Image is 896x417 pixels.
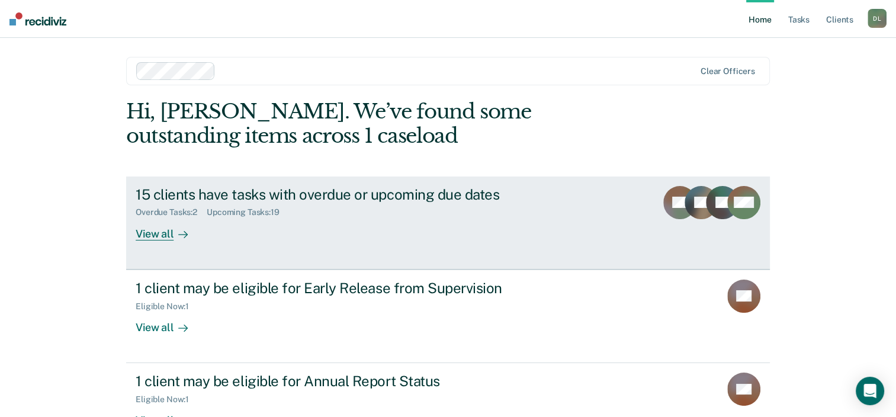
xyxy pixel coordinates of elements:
div: 15 clients have tasks with overdue or upcoming due dates [136,186,551,203]
div: Upcoming Tasks : 19 [207,207,289,217]
div: Eligible Now : 1 [136,394,198,405]
div: 1 client may be eligible for Early Release from Supervision [136,280,551,297]
div: View all [136,217,202,240]
div: Clear officers [701,66,755,76]
div: Hi, [PERSON_NAME]. We’ve found some outstanding items across 1 caseload [126,100,641,148]
div: 1 client may be eligible for Annual Report Status [136,373,551,390]
a: 1 client may be eligible for Early Release from SupervisionEligible Now:1View all [126,270,770,363]
div: Open Intercom Messenger [856,377,884,405]
div: View all [136,311,202,334]
img: Recidiviz [9,12,66,25]
a: 15 clients have tasks with overdue or upcoming due datesOverdue Tasks:2Upcoming Tasks:19View all [126,177,770,270]
button: DL [868,9,887,28]
div: Eligible Now : 1 [136,301,198,312]
div: Overdue Tasks : 2 [136,207,207,217]
div: D L [868,9,887,28]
